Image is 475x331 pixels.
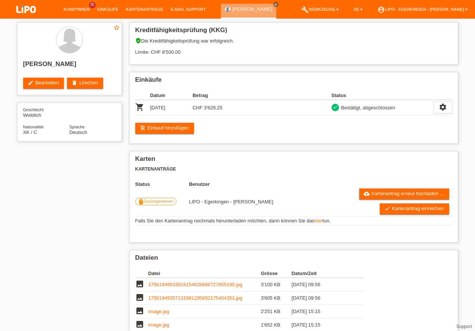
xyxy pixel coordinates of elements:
[192,91,235,100] th: Betrag
[292,278,353,291] td: [DATE] 09:56
[23,60,116,72] h2: [PERSON_NAME]
[150,100,193,115] td: [DATE]
[167,7,210,12] a: E-Mail Support
[135,306,144,315] i: image
[23,125,44,129] span: Nationalität
[301,6,309,13] i: build
[377,6,385,13] i: account_circle
[138,199,144,204] i: front_hand
[148,309,169,314] a: image.jpg
[261,269,292,278] th: Grösse
[150,91,193,100] th: Datum
[148,269,261,278] th: Datei
[23,107,44,112] span: Geschlecht
[135,320,144,329] i: image
[148,295,243,301] a: 17561949357131981295692175404351.jpg
[364,191,370,197] i: cloud_upload
[135,76,452,87] h2: Einkäufe
[314,218,323,224] a: hier
[70,125,85,129] span: Sprache
[384,206,390,212] i: check
[292,269,353,278] th: Datum/Zeit
[297,7,343,12] a: buildWerkzeuge ▾
[350,7,366,12] a: DE ▾
[113,24,120,31] i: star_border
[292,305,353,318] td: [DATE] 15:15
[135,254,452,265] h2: Dateien
[135,280,144,288] i: image
[23,107,70,118] div: Weiblich
[89,2,96,8] span: 35
[273,2,278,7] a: close
[148,282,243,287] a: 17561949933916154626686727655195.jpg
[135,181,189,187] th: Status
[359,188,449,200] a: cloud_uploadKartenantrag erneut hochladen ...
[148,322,169,328] a: image.jpg
[135,38,452,60] div: Die Kreditfähigkeitsprüfung war erfolgreich. Limite: CHF 8'500.00
[192,100,235,115] td: CHF 3'629.25
[374,7,471,12] a: account_circleLIPO - Egerkingen - [PERSON_NAME] ▾
[189,181,316,187] th: Benutzer
[135,166,452,172] h3: Kartenanträge
[7,15,45,21] a: LIPO pay
[135,293,144,302] i: image
[261,278,292,291] td: 3'100 KB
[135,123,194,134] a: add_shopping_cartEinkauf hinzufügen
[71,80,77,86] i: delete
[135,216,452,225] td: Falls Sie den Kartenantrag nochmals herunterladen möchten, dann können Sie das tun.
[339,104,395,112] div: Bestätigt, abgeschlossen
[261,305,292,318] td: 2'251 KB
[23,78,64,89] a: editBearbeiten
[113,24,120,32] a: star_border
[380,203,449,215] a: checkKartenantrag einreichen
[67,78,103,89] a: deleteLöschen
[274,3,278,6] i: close
[439,103,447,111] i: settings
[28,80,34,86] i: edit
[135,155,452,166] h2: Karten
[261,291,292,305] td: 3'605 KB
[456,324,472,329] a: Support
[60,7,93,12] a: Kund*innen
[292,291,353,305] td: [DATE] 09:56
[140,125,146,131] i: add_shopping_cart
[135,26,452,38] h2: Kreditfähigkeitsprüfung (KKG)
[333,104,338,110] i: check
[122,7,167,12] a: Kartenanträge
[232,6,272,12] a: [PERSON_NAME]
[144,199,174,203] span: Zurückgewiesen
[70,129,87,135] span: Deutsch
[189,199,273,204] span: 23.08.2025
[331,91,434,100] th: Status
[135,103,144,112] i: POSP00026551
[135,38,141,44] i: verified_user
[93,7,122,12] a: Einkäufe
[23,129,37,135] span: Kosovo / C / 21.07.2002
